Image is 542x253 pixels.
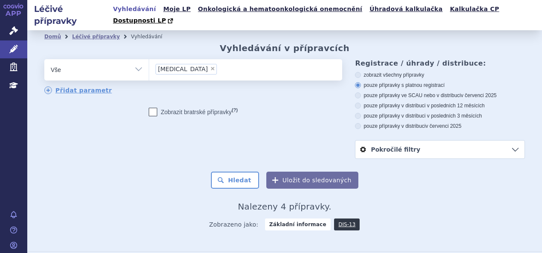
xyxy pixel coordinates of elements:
[196,3,365,15] a: Onkologická a hematoonkologická onemocnění
[220,43,350,53] h2: Vyhledávání v přípravcích
[355,92,525,99] label: pouze přípravky ve SCAU nebo v distribuci
[355,82,525,89] label: pouze přípravky s platnou registrací
[355,59,525,67] h3: Registrace / úhrady / distribuce:
[232,107,238,113] abbr: (?)
[355,123,525,129] label: pouze přípravky v distribuci
[211,172,259,189] button: Hledat
[149,108,238,116] label: Zobrazit bratrské přípravky
[27,3,110,27] h2: Léčivé přípravky
[72,34,120,40] a: Léčivé přípravky
[113,17,166,24] span: Dostupnosti LP
[110,3,159,15] a: Vyhledávání
[265,218,331,230] strong: Základní informace
[355,141,525,158] a: Pokročilé filtry
[355,112,525,119] label: pouze přípravky v distribuci v posledních 3 měsících
[158,66,208,72] span: [MEDICAL_DATA]
[266,172,358,189] button: Uložit do sledovaných
[210,66,215,71] span: ×
[44,34,61,40] a: Domů
[461,92,496,98] span: v červenci 2025
[44,86,112,94] a: Přidat parametr
[219,63,224,74] input: [MEDICAL_DATA]
[209,218,259,230] span: Zobrazeno jako:
[161,3,193,15] a: Moje LP
[355,72,525,78] label: zobrazit všechny přípravky
[355,102,525,109] label: pouze přípravky v distribuci v posledních 12 měsících
[238,201,332,212] span: Nalezeny 4 přípravky.
[447,3,502,15] a: Kalkulačka CP
[131,30,173,43] li: Vyhledávání
[367,3,445,15] a: Úhradová kalkulačka
[334,218,360,230] a: DIS-13
[426,123,461,129] span: v červenci 2025
[110,15,177,27] a: Dostupnosti LP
